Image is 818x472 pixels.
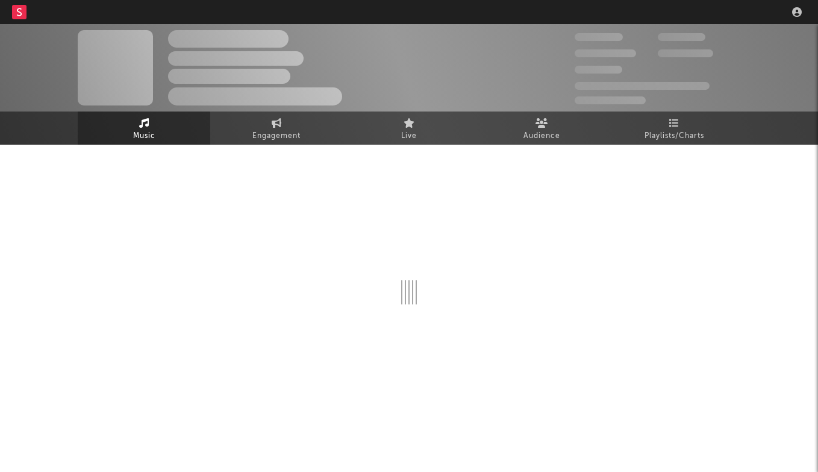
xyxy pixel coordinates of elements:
span: 50,000,000 Monthly Listeners [575,82,710,90]
span: Engagement [252,129,301,143]
span: 300,000 [575,33,623,41]
span: Audience [523,129,560,143]
span: Live [401,129,417,143]
a: Audience [475,112,608,145]
span: 50,000,000 [575,49,636,57]
a: Live [343,112,475,145]
span: 1,000,000 [658,49,713,57]
a: Music [78,112,210,145]
span: 100,000 [658,33,705,41]
a: Playlists/Charts [608,112,740,145]
span: Music [133,129,155,143]
a: Engagement [210,112,343,145]
span: Jump Score: 85.0 [575,96,646,104]
span: 100,000 [575,66,622,74]
span: Playlists/Charts [645,129,704,143]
